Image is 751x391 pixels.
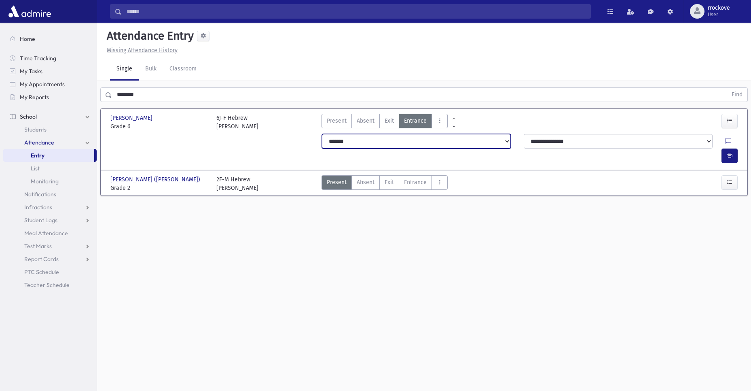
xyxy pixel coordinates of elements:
a: School [3,110,97,123]
div: 6J-F Hebrew [PERSON_NAME] [216,114,258,131]
span: Infractions [24,204,52,211]
a: Students [3,123,97,136]
a: Single [110,58,139,81]
span: [PERSON_NAME] ([PERSON_NAME]) [110,175,202,184]
span: Monitoring [31,178,59,185]
span: PTC Schedule [24,268,59,276]
span: Entrance [404,117,427,125]
span: Present [327,117,347,125]
span: Present [327,178,347,187]
span: Entrance [404,178,427,187]
a: Attendance [3,136,97,149]
span: Teacher Schedule [24,281,70,289]
a: Notifications [3,188,97,201]
a: My Appointments [3,78,97,91]
a: Meal Attendance [3,227,97,240]
span: Report Cards [24,255,59,263]
a: Student Logs [3,214,97,227]
span: Absent [357,117,374,125]
span: Absent [357,178,374,187]
span: Students [24,126,47,133]
span: Exit [385,117,394,125]
a: Entry [3,149,94,162]
span: rrockove [708,5,730,11]
span: Grade 6 [110,122,208,131]
a: Missing Attendance History [104,47,178,54]
button: Find [727,88,747,102]
a: Home [3,32,97,45]
span: User [708,11,730,18]
span: [PERSON_NAME] [110,114,154,122]
h5: Attendance Entry [104,29,194,43]
a: Classroom [163,58,203,81]
span: Notifications [24,191,56,198]
span: My Tasks [20,68,42,75]
a: Time Tracking [3,52,97,65]
span: Home [20,35,35,42]
span: Attendance [24,139,54,146]
a: Monitoring [3,175,97,188]
a: My Tasks [3,65,97,78]
a: Infractions [3,201,97,214]
span: Test Marks [24,242,52,250]
a: List [3,162,97,175]
a: Teacher Schedule [3,278,97,291]
a: Test Marks [3,240,97,253]
span: Entry [31,152,44,159]
span: School [20,113,37,120]
a: Bulk [139,58,163,81]
u: Missing Attendance History [107,47,178,54]
span: Student Logs [24,217,57,224]
a: Report Cards [3,253,97,266]
a: My Reports [3,91,97,104]
span: My Reports [20,93,49,101]
span: My Appointments [20,81,65,88]
span: Exit [385,178,394,187]
div: AttTypes [322,114,448,131]
span: Time Tracking [20,55,56,62]
a: PTC Schedule [3,266,97,278]
span: List [31,165,40,172]
input: Search [122,4,590,19]
img: AdmirePro [6,3,53,19]
div: AttTypes [322,175,448,192]
div: 2F-M Hebrew [PERSON_NAME] [216,175,258,192]
span: Meal Attendance [24,229,68,237]
span: Grade 2 [110,184,208,192]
